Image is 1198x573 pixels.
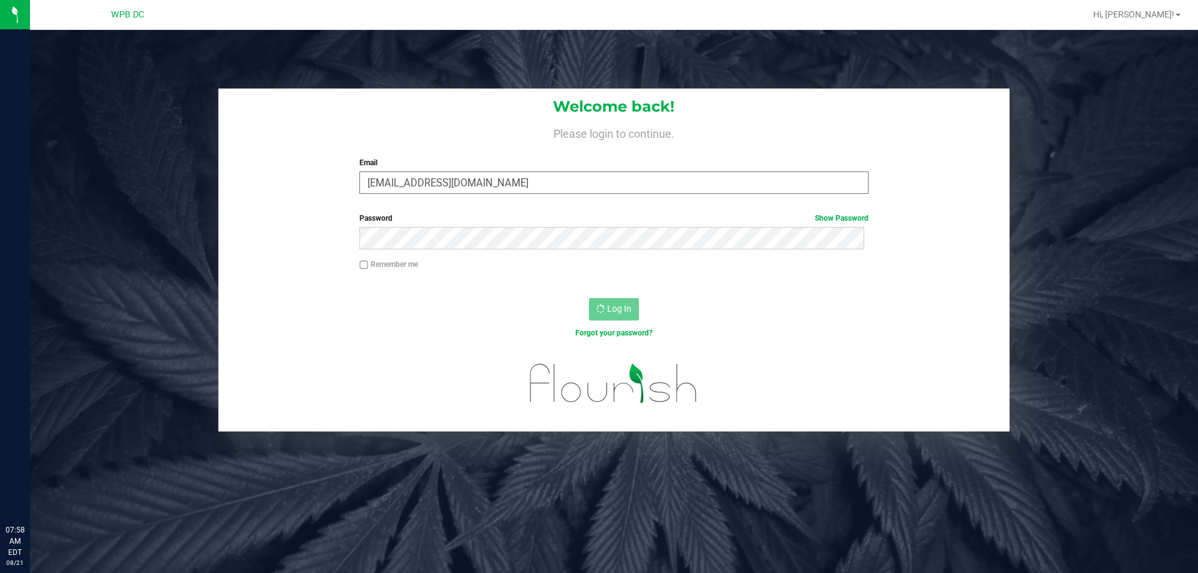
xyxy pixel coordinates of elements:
[575,329,653,337] a: Forgot your password?
[359,214,392,223] span: Password
[359,259,418,270] label: Remember me
[515,352,713,415] img: flourish_logo.svg
[607,304,631,314] span: Log In
[6,524,24,558] p: 07:58 AM EDT
[218,99,1010,115] h1: Welcome back!
[359,261,368,269] input: Remember me
[359,157,868,168] label: Email
[6,558,24,567] p: 08/21
[589,298,639,320] button: Log In
[111,9,144,20] span: WPB DC
[218,125,1010,140] h4: Please login to continue.
[815,214,869,223] a: Show Password
[1093,9,1174,19] span: Hi, [PERSON_NAME]!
